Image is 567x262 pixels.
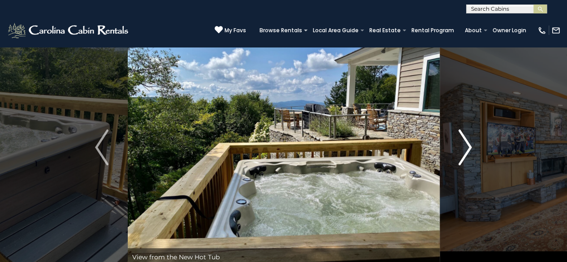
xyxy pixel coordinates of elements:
a: Owner Login [488,24,531,37]
img: White-1-2.png [7,21,131,39]
a: About [460,24,486,37]
img: phone-regular-white.png [537,26,546,35]
a: Real Estate [365,24,405,37]
img: arrow [459,129,472,165]
a: Browse Rentals [255,24,307,37]
a: Rental Program [407,24,459,37]
img: mail-regular-white.png [551,26,560,35]
a: Local Area Guide [308,24,363,37]
a: My Favs [215,26,246,35]
img: arrow [95,129,108,165]
span: My Favs [225,26,246,34]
